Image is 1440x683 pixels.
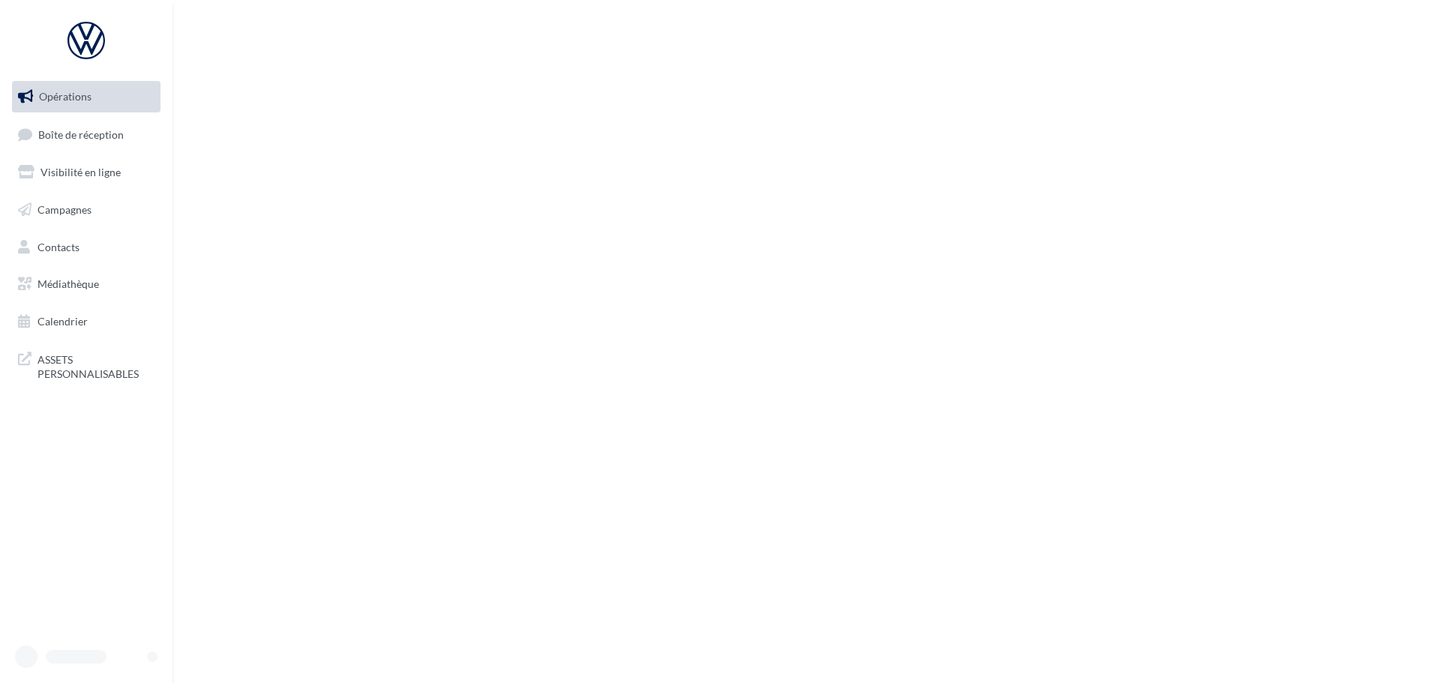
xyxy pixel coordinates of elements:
a: Campagnes [9,194,163,226]
a: Médiathèque [9,268,163,300]
span: Médiathèque [37,277,99,290]
a: Opérations [9,81,163,112]
a: Calendrier [9,306,163,337]
span: Boîte de réception [38,127,124,140]
a: Boîte de réception [9,118,163,151]
a: ASSETS PERSONNALISABLES [9,343,163,388]
span: Visibilité en ligne [40,166,121,178]
span: ASSETS PERSONNALISABLES [37,349,154,382]
span: Calendrier [37,315,88,328]
span: Campagnes [37,203,91,216]
a: Visibilité en ligne [9,157,163,188]
span: Contacts [37,240,79,253]
a: Contacts [9,232,163,263]
span: Opérations [39,90,91,103]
